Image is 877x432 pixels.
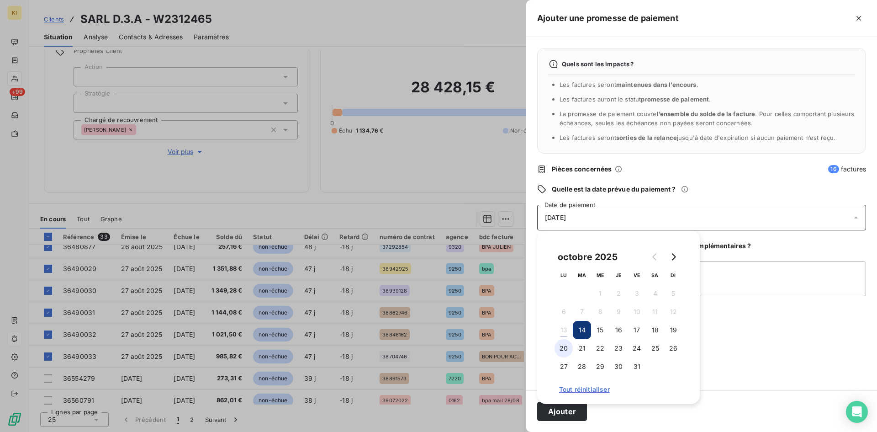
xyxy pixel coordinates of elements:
button: Ajouter [537,402,587,421]
button: 28 [573,357,591,376]
span: [DATE] [545,214,566,221]
span: promesse de paiement [641,96,709,103]
button: 18 [646,321,664,339]
span: maintenues dans l’encours [616,81,697,88]
button: 5 [664,284,682,303]
h5: Ajouter une promesse de paiement [537,12,679,25]
button: 3 [628,284,646,303]
span: Pièces concernées [552,165,612,174]
button: 9 [609,303,628,321]
button: 11 [646,303,664,321]
button: 13 [555,321,573,339]
button: 20 [555,339,573,357]
span: Les factures auront le statut . [560,96,711,103]
span: Quels sont les impacts ? [562,60,634,68]
button: 2 [609,284,628,303]
button: Go to next month [664,248,682,266]
button: 27 [555,357,573,376]
span: Les factures seront jusqu'à date d'expiration si aucun paiement n’est reçu. [560,134,835,141]
th: samedi [646,266,664,284]
button: 8 [591,303,609,321]
span: sorties de la relance [616,134,677,141]
button: 24 [628,339,646,357]
div: Open Intercom Messenger [846,401,868,423]
span: factures [828,165,866,174]
th: dimanche [664,266,682,284]
button: 23 [609,339,628,357]
span: Les factures seront . [560,81,698,88]
button: 6 [555,303,573,321]
th: mardi [573,266,591,284]
button: 4 [646,284,664,303]
span: Tout réinitialiser [559,386,678,393]
button: 7 [573,303,591,321]
button: 31 [628,357,646,376]
button: 22 [591,339,609,357]
span: 16 [828,165,839,173]
button: 26 [664,339,682,357]
button: 15 [591,321,609,339]
th: mercredi [591,266,609,284]
button: 21 [573,339,591,357]
button: 17 [628,321,646,339]
button: 25 [646,339,664,357]
button: 1 [591,284,609,303]
th: lundi [555,266,573,284]
button: 14 [573,321,591,339]
textarea: reçu LCR [537,261,866,296]
div: octobre 2025 [555,250,621,264]
th: vendredi [628,266,646,284]
button: 29 [591,357,609,376]
span: La promesse de paiement couvre . Pour celles comportant plusieurs échéances, seules les échéances... [560,110,855,127]
th: jeudi [609,266,628,284]
span: l’ensemble du solde de la facture [657,110,755,117]
button: 12 [664,303,682,321]
button: Go to previous month [646,248,664,266]
span: Quelle est la date prévue du paiement ? [552,185,676,194]
button: 16 [609,321,628,339]
button: 19 [664,321,682,339]
button: 30 [609,357,628,376]
button: 10 [628,303,646,321]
